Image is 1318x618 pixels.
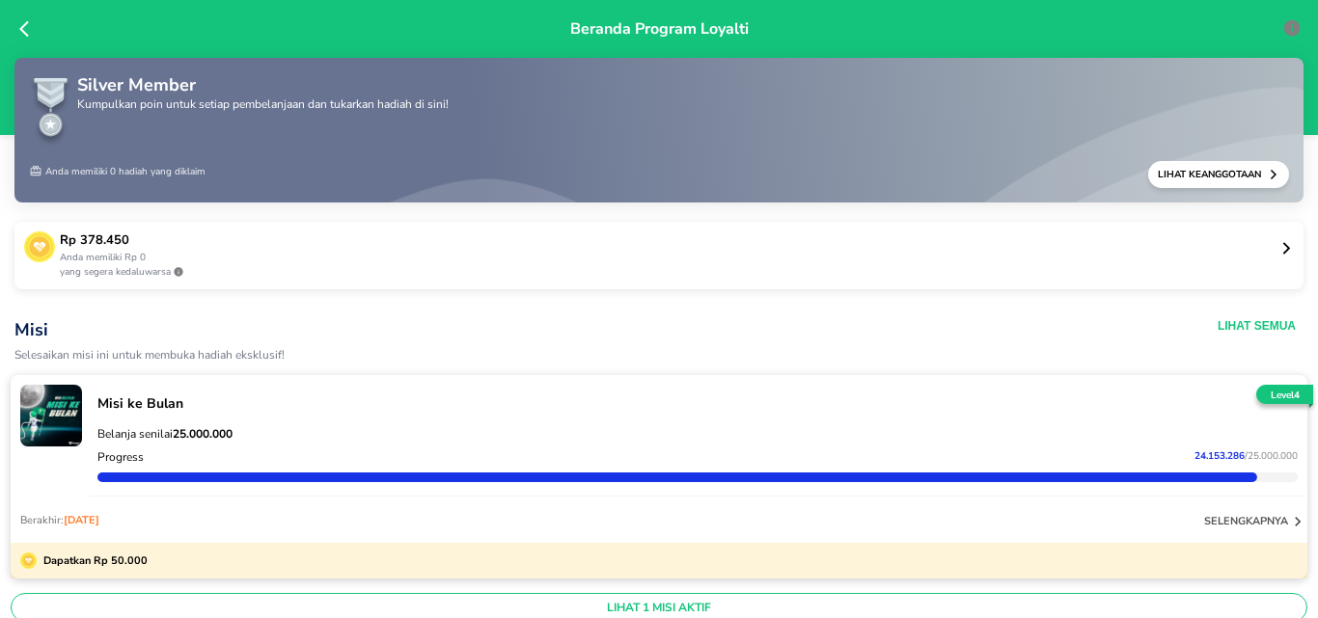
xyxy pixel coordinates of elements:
[1218,318,1296,334] button: Lihat Semua
[97,449,144,465] p: Progress
[1252,389,1317,403] p: Level 4
[1158,168,1268,181] p: Lihat Keanggotaan
[19,600,1299,615] span: LIHAT 1 MISI AKTIF
[20,513,99,527] p: Berakhir:
[37,552,148,569] p: Dapatkan Rp 50.000
[97,394,1298,413] p: Misi ke Bulan
[60,251,1279,265] p: Anda memiliki Rp 0
[20,385,82,446] img: mission-21496
[14,349,974,362] p: Selesaikan misi ini untuk membuka hadiah eksklusif!
[1245,449,1298,463] span: / 25.000.000
[77,98,449,110] p: Kumpulkan poin untuk setiap pembelanjaan dan tukarkan hadiah di sini!
[97,426,233,442] span: Belanja senilai
[14,318,974,341] p: Misi
[570,17,749,120] p: Beranda Program Loyalti
[60,265,1279,280] p: yang segera kedaluwarsa
[1194,449,1245,463] span: 24.153.286
[1204,514,1288,528] p: selengkapnya
[173,426,233,442] strong: 25.000.000
[1204,512,1307,531] button: selengkapnya
[29,161,206,188] p: Anda memiliki 0 hadiah yang diklaim
[77,72,449,98] p: Silver Member
[64,513,99,527] span: [DATE]
[20,385,82,446] button: ‌
[60,231,1279,251] p: Rp 378.450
